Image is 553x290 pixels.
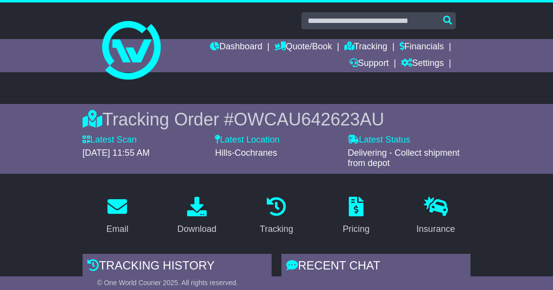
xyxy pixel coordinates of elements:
a: Tracking [344,39,387,56]
a: Dashboard [210,39,262,56]
div: Insurance [416,223,455,236]
label: Latest Scan [83,135,137,145]
span: Delivering - Collect shipment from depot [348,148,460,168]
div: Email [106,223,128,236]
div: Tracking history [83,254,272,280]
span: OWCAU642623AU [234,109,384,129]
a: Support [349,56,389,72]
div: Pricing [342,223,369,236]
a: Email [100,193,135,239]
div: Tracking Order # [83,109,471,130]
div: RECENT CHAT [281,254,470,280]
div: Tracking [260,223,293,236]
span: [DATE] 11:55 AM [83,148,150,158]
label: Latest Status [348,135,410,145]
a: Settings [401,56,444,72]
span: Hills-Cochranes [215,148,277,158]
a: Quote/Book [275,39,332,56]
a: Pricing [336,193,376,239]
a: Download [171,193,223,239]
a: Insurance [410,193,461,239]
a: Tracking [254,193,299,239]
span: © One World Courier 2025. All rights reserved. [97,279,238,287]
label: Latest Location [215,135,279,145]
a: Financials [400,39,444,56]
div: Download [177,223,216,236]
